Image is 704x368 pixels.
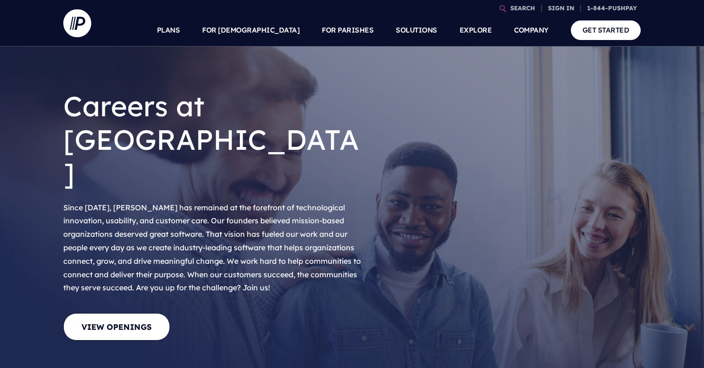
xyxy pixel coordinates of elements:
a: FOR [DEMOGRAPHIC_DATA] [202,14,299,47]
h1: Careers at [GEOGRAPHIC_DATA] [63,82,366,197]
a: SOLUTIONS [396,14,437,47]
a: GET STARTED [571,20,641,40]
a: EXPLORE [460,14,492,47]
a: PLANS [157,14,180,47]
a: COMPANY [514,14,548,47]
a: View Openings [63,313,170,341]
span: Since [DATE], [PERSON_NAME] has remained at the forefront of technological innovation, usability,... [63,203,361,293]
a: FOR PARISHES [322,14,373,47]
